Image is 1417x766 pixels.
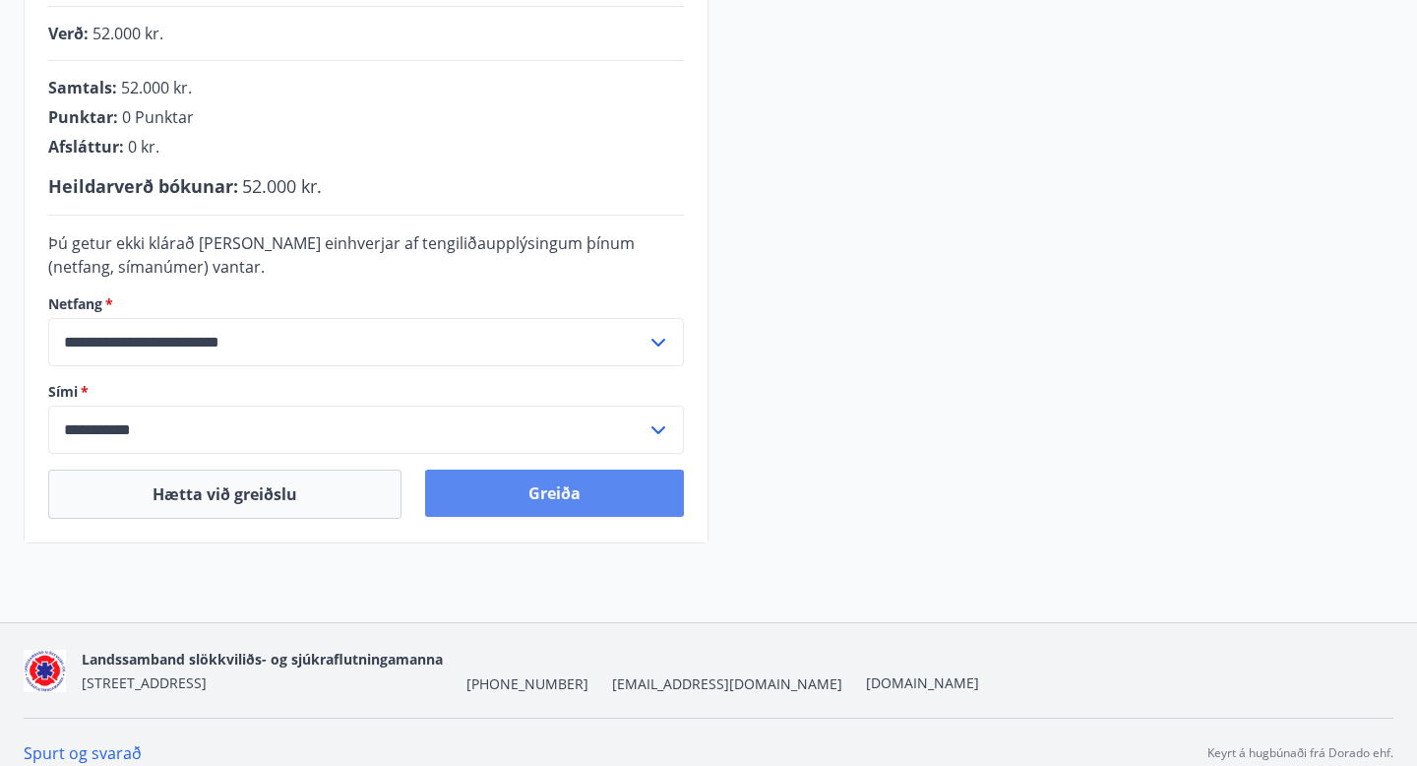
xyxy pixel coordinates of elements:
[48,232,635,278] span: Þú getur ekki klárað [PERSON_NAME] einhverjar af tengiliðaupplýsingum þínum (netfang, símanúmer) ...
[24,742,142,764] a: Spurt og svarað
[48,106,118,128] span: Punktar :
[82,650,443,669] span: Landssamband slökkviliðs- og sjúkraflutningamanna
[48,23,89,44] span: Verð :
[121,77,192,98] span: 52.000 kr.
[48,77,117,98] span: Samtals :
[122,106,194,128] span: 0 Punktar
[48,294,684,314] label: Netfang
[48,382,684,402] label: Sími
[866,673,979,692] a: [DOMAIN_NAME]
[1207,744,1393,762] p: Keyrt á hugbúnaði frá Dorado ehf.
[48,174,238,198] span: Heildarverð bókunar :
[48,136,124,158] span: Afsláttur :
[48,470,401,519] button: Hætta við greiðslu
[612,674,842,694] span: [EMAIL_ADDRESS][DOMAIN_NAME]
[242,174,322,198] span: 52.000 kr.
[92,23,163,44] span: 52.000 kr.
[24,650,66,692] img: 5co5o51sp293wvT0tSE6jRQ7d6JbxoluH3ek357x.png
[425,470,684,517] button: Greiða
[466,674,588,694] span: [PHONE_NUMBER]
[128,136,159,158] span: 0 kr.
[82,673,207,692] span: [STREET_ADDRESS]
